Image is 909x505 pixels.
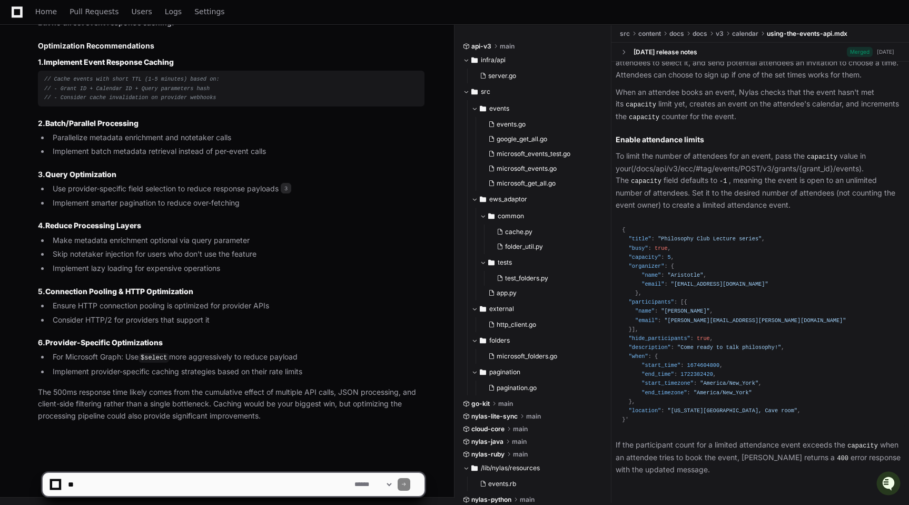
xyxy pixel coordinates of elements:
[484,117,597,132] button: events.go
[632,326,635,333] span: ]
[616,439,905,476] p: If the participant count for a limited attendance event exceeds the when an attendee tries to boo...
[492,239,597,254] button: folder_util.py
[668,407,797,414] span: "[US_STATE][GEOGRAPHIC_DATA], Cave room"
[38,118,424,129] h3: 2.
[762,236,765,242] span: ,
[498,400,513,408] span: main
[505,228,532,236] span: cache.py
[74,110,127,119] a: Powered byPylon
[36,79,173,89] div: Start new chat
[498,212,524,220] span: common
[36,89,133,98] div: We're available if you need us!
[489,195,527,203] span: ews_adaptor
[44,76,220,82] span: // Cache events with short TTL (1-5 minutes) based on:
[471,42,491,51] span: api-v3
[684,299,687,305] span: {
[634,47,697,56] div: [DATE] release notes
[616,86,905,123] p: When an attendee books an event, Nylas checks that the event hasn't met its limit yet, creates an...
[38,41,424,51] h2: Optimization Recommendations
[622,416,625,423] span: }
[641,272,661,278] span: "name"
[492,225,597,239] button: cache.py
[471,191,604,208] button: ews_adaptor
[480,334,486,347] svg: Directory
[713,371,716,377] span: ,
[471,412,518,421] span: nylas-lite-sync
[165,8,182,15] span: Logs
[497,289,517,297] span: app.py
[767,30,847,38] span: using-the-events-api.mdx
[471,364,604,381] button: pagination
[690,335,694,342] span: :
[11,42,192,59] div: Welcome
[635,317,658,323] span: "email"
[505,242,543,251] span: folder_util.py
[661,272,664,278] span: :
[484,381,597,395] button: pagination.go
[877,48,894,56] div: [DATE]
[671,281,768,287] span: "[EMAIL_ADDRESS][DOMAIN_NAME]"
[664,281,667,287] span: :
[641,380,694,386] span: "start_timezone"
[38,220,424,231] h3: 4.
[497,150,570,158] span: microsoft_events_test.go
[661,407,664,414] span: :
[638,30,661,38] span: content
[281,183,291,193] span: 3
[484,176,597,191] button: microsoft_get_all.go
[484,286,597,300] button: app.py
[624,100,658,110] code: capacity
[845,441,880,451] code: capacity
[132,8,152,15] span: Users
[484,349,597,364] button: microsoft_folders.go
[710,308,713,314] span: ,
[38,337,424,348] h3: 6.
[835,453,851,463] code: 400
[703,272,706,278] span: ,
[480,254,604,271] button: tests
[620,30,630,38] span: src
[664,317,846,323] span: "[PERSON_NAME][EMAIL_ADDRESS][PERSON_NAME][DOMAIN_NAME]"
[50,314,424,326] li: Consider HTTP/2 for providers that support it
[710,335,713,342] span: ,
[694,380,697,386] span: :
[505,274,548,283] span: test_folders.py
[44,94,216,101] span: // - Consider cache invalidation on provider webhooks
[847,47,873,57] span: Merged
[489,336,510,345] span: folders
[471,54,478,66] svg: Directory
[11,11,32,32] img: PlayerZero
[480,366,486,378] svg: Directory
[622,226,898,424] div: '
[38,18,174,27] strong: But no direct event response caching.
[651,236,655,242] span: :
[658,317,661,323] span: :
[661,254,664,260] span: :
[648,245,651,251] span: :
[489,305,514,313] span: external
[45,119,139,128] strong: Batch/Parallel Processing
[481,88,490,96] span: src
[463,52,604,69] button: infra/api
[497,321,536,329] span: http_client.go
[471,450,505,459] span: nylas-ruby
[629,399,632,405] span: }
[687,389,690,395] span: :
[50,351,424,364] li: For Microsoft Graph: Use more aggressively to reduce payload
[194,8,224,15] span: Settings
[677,344,781,351] span: "Come ready to talk philosophy!"
[513,425,528,433] span: main
[668,245,671,251] span: ,
[629,344,671,351] span: "description"
[50,366,424,378] li: Implement provider-specific caching strategies based on their rate limits
[629,335,690,342] span: "hide_participants"
[38,286,424,297] h3: 5.
[50,300,424,312] li: Ensure HTTP connection pooling is optimized for provider APIs
[658,236,762,242] span: "Philosophy Club Lecture series"
[641,362,680,368] span: "start_time"
[655,353,658,360] span: {
[70,8,118,15] span: Pull Requests
[471,332,604,349] button: folders
[488,72,516,80] span: server.go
